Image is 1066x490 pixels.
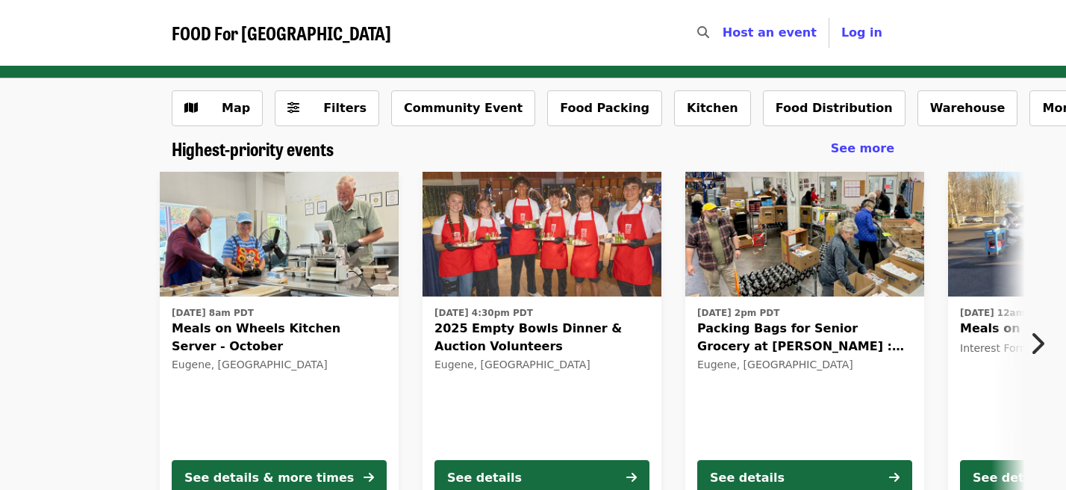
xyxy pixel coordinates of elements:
[172,138,334,160] a: Highest-priority events
[184,469,354,487] div: See details & more times
[697,320,912,356] span: Packing Bags for Senior Grocery at [PERSON_NAME] : October
[710,469,785,487] div: See details
[172,135,334,161] span: Highest-priority events
[222,101,250,115] span: Map
[423,172,661,297] img: 2025 Empty Bowls Dinner & Auction Volunteers organized by FOOD For Lane County
[697,306,779,320] time: [DATE] 2pm PDT
[1017,323,1066,365] button: Next item
[697,359,912,371] div: Eugene, [GEOGRAPHIC_DATA]
[184,101,198,115] i: map icon
[172,19,391,46] span: FOOD For [GEOGRAPHIC_DATA]
[831,140,894,158] a: See more
[626,471,637,485] i: arrow-right icon
[172,22,391,44] a: FOOD For [GEOGRAPHIC_DATA]
[973,469,1047,487] div: See details
[172,90,263,126] button: Show map view
[1029,329,1044,358] i: chevron-right icon
[434,306,533,320] time: [DATE] 4:30pm PDT
[685,172,924,297] img: Packing Bags for Senior Grocery at Bailey Hill : October organized by FOOD For Lane County
[160,172,399,297] img: Meals on Wheels Kitchen Server - October organized by FOOD For Lane County
[287,101,299,115] i: sliders-h icon
[160,138,906,160] div: Highest-priority events
[917,90,1018,126] button: Warehouse
[723,25,817,40] a: Host an event
[960,306,1047,320] time: [DATE] 12am PST
[172,320,387,356] span: Meals on Wheels Kitchen Server - October
[831,141,894,155] span: See more
[275,90,379,126] button: Filters (0 selected)
[447,469,522,487] div: See details
[718,15,730,51] input: Search
[323,101,367,115] span: Filters
[172,359,387,371] div: Eugene, [GEOGRAPHIC_DATA]
[697,25,709,40] i: search icon
[829,18,894,48] button: Log in
[960,342,1030,354] span: Interest Form
[763,90,906,126] button: Food Distribution
[364,471,374,485] i: arrow-right icon
[674,90,751,126] button: Kitchen
[434,359,649,371] div: Eugene, [GEOGRAPHIC_DATA]
[172,306,254,320] time: [DATE] 8am PDT
[434,320,649,356] span: 2025 Empty Bowls Dinner & Auction Volunteers
[391,90,535,126] button: Community Event
[841,25,882,40] span: Log in
[547,90,662,126] button: Food Packing
[889,471,900,485] i: arrow-right icon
